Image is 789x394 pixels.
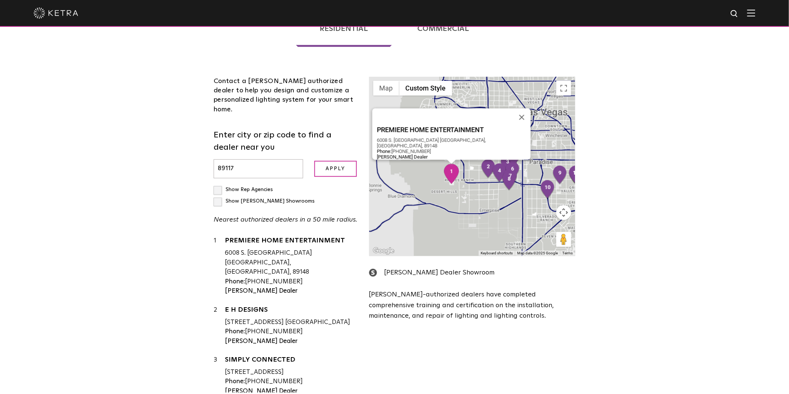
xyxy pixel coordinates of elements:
[481,251,513,256] button: Keyboard shortcuts
[394,10,493,47] a: Commercial
[377,149,392,154] strong: Phone:
[552,165,568,185] div: 9
[517,251,558,255] span: Map data ©2025 Google
[225,279,245,285] strong: Phone:
[481,159,496,179] div: 2
[377,126,531,136] a: PREMIERE HOME ENTERTAINMENT
[225,277,358,287] div: [PHONE_NUMBER]
[502,171,517,191] div: 8
[225,306,358,316] a: E H DESIGNS
[556,232,571,247] button: Drag Pegman onto the map to open Street View
[444,164,459,184] div: 1
[369,289,575,321] p: [PERSON_NAME]-authorized dealers have completed comprehensive training and certification on the i...
[225,327,358,337] div: [PHONE_NUMBER]
[225,288,298,294] strong: [PERSON_NAME] Dealer
[371,246,396,256] img: Google
[369,267,575,278] div: [PERSON_NAME] Dealer Showroom
[214,77,358,114] div: Contact a [PERSON_NAME] authorized dealer to help you design and customize a personalized lightin...
[225,368,358,377] div: [STREET_ADDRESS]
[730,9,739,19] img: search icon
[214,129,358,154] label: Enter city or zip code to find a dealer near you
[225,248,358,277] div: 6008 S. [GEOGRAPHIC_DATA] [GEOGRAPHIC_DATA], [GEOGRAPHIC_DATA], 89148
[373,81,399,96] button: Show street map
[377,137,531,149] div: 6008 S. [GEOGRAPHIC_DATA] [GEOGRAPHIC_DATA], [GEOGRAPHIC_DATA], 89148
[492,163,507,183] div: 4
[214,187,273,192] label: Show Rep Agencies
[225,338,298,344] strong: [PERSON_NAME] Dealer
[399,81,452,96] button: Custom Style
[214,236,225,296] div: 1
[314,161,357,177] input: Apply
[556,81,571,96] button: Toggle fullscreen view
[214,305,225,346] div: 2
[568,165,584,185] div: 12
[225,377,358,387] div: [PHONE_NUMBER]
[225,318,358,327] div: [STREET_ADDRESS] [GEOGRAPHIC_DATA]
[371,246,396,256] a: Open this area in Google Maps (opens a new window)
[225,356,358,366] a: SIMPLY CONNECTED
[214,215,358,225] p: Nearest authorized dealers in a 50 mile radius.
[562,251,573,255] a: Terms (opens in new tab)
[513,108,531,126] button: Close
[503,168,518,188] div: 7
[747,9,755,16] img: Hamburger%20Nav.svg
[34,7,78,19] img: ketra-logo-2019-white
[377,154,428,160] strong: [PERSON_NAME] Dealer
[214,198,315,204] label: Show [PERSON_NAME] Showrooms
[377,149,531,154] div: [PHONE_NUMBER]
[505,161,521,181] div: 6
[540,180,556,200] div: 10
[225,378,245,385] strong: Phone:
[556,205,571,220] button: Map camera controls
[214,159,303,178] input: Enter city or zip code
[225,237,358,247] a: PREMIERE HOME ENTERTAINMENT
[225,328,245,335] strong: Phone:
[369,269,377,277] img: showroom_icon.png
[296,10,392,47] a: Residential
